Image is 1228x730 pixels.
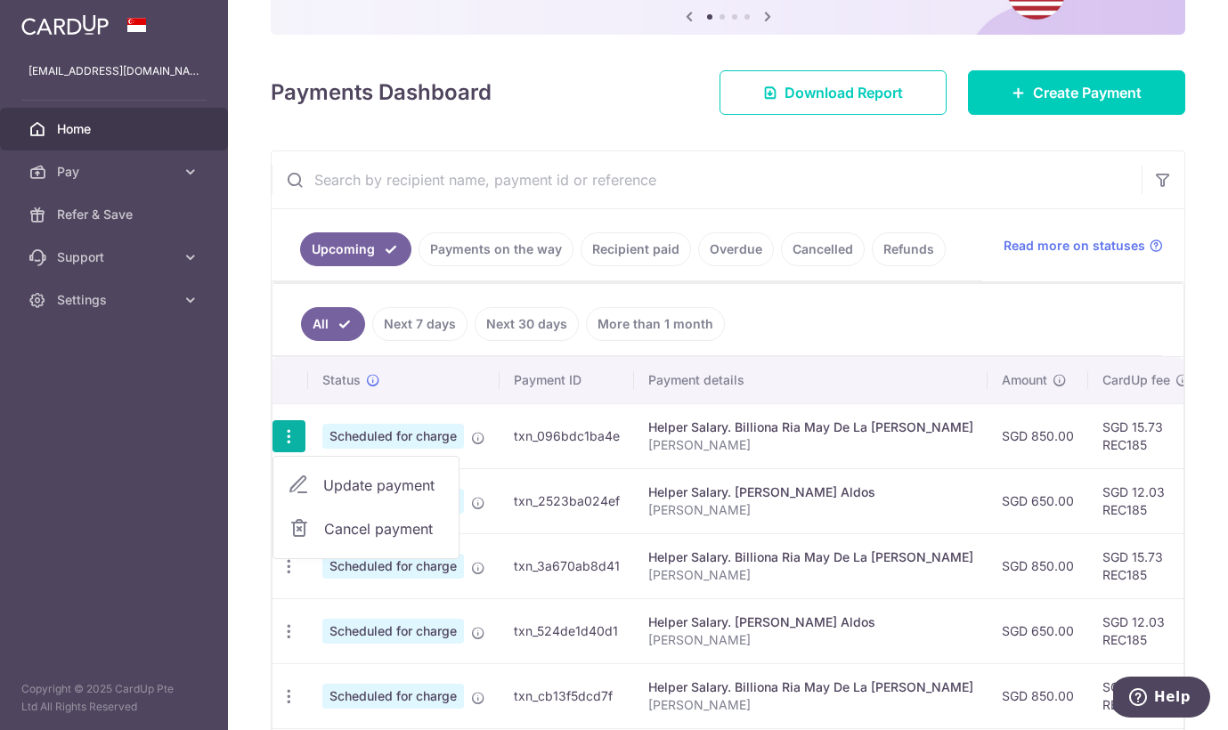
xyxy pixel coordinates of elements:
td: SGD 15.73 REC185 [1088,663,1204,728]
td: SGD 15.73 REC185 [1088,533,1204,598]
a: Read more on statuses [1004,237,1163,255]
span: Pay [57,163,175,181]
iframe: Opens a widget where you can find more information [1113,677,1210,721]
a: Download Report [720,70,947,115]
p: [PERSON_NAME] [648,696,973,714]
p: [PERSON_NAME] [648,501,973,519]
span: Download Report [785,82,903,103]
td: txn_524de1d40d1 [500,598,634,663]
a: Cancelled [781,232,865,266]
a: Next 7 days [372,307,468,341]
a: Payments on the way [419,232,573,266]
span: Amount [1002,371,1047,389]
td: SGD 850.00 [988,533,1088,598]
a: Recipient paid [581,232,691,266]
p: [PERSON_NAME] [648,631,973,649]
td: txn_096bdc1ba4e [500,403,634,468]
span: Settings [57,291,175,309]
span: CardUp fee [1102,371,1170,389]
td: SGD 650.00 [988,468,1088,533]
td: SGD 12.03 REC185 [1088,468,1204,533]
span: Home [57,120,175,138]
a: All [301,307,365,341]
td: txn_cb13f5dcd7f [500,663,634,728]
img: CardUp [21,14,109,36]
a: Refunds [872,232,946,266]
a: Upcoming [300,232,411,266]
p: [PERSON_NAME] [648,436,973,454]
td: txn_2523ba024ef [500,468,634,533]
span: Scheduled for charge [322,424,464,449]
a: Overdue [698,232,774,266]
th: Payment details [634,357,988,403]
td: SGD 15.73 REC185 [1088,403,1204,468]
td: SGD 650.00 [988,598,1088,663]
div: Helper Salary. Billiona Ria May De La [PERSON_NAME] [648,678,973,696]
td: txn_3a670ab8d41 [500,533,634,598]
span: Scheduled for charge [322,619,464,644]
span: Create Payment [1033,82,1142,103]
span: Scheduled for charge [322,684,464,709]
a: More than 1 month [586,307,725,341]
p: [PERSON_NAME] [648,566,973,584]
td: SGD 12.03 REC185 [1088,598,1204,663]
span: Refer & Save [57,206,175,223]
input: Search by recipient name, payment id or reference [272,151,1142,208]
a: Create Payment [968,70,1185,115]
span: Support [57,248,175,266]
td: SGD 850.00 [988,403,1088,468]
span: Scheduled for charge [322,554,464,579]
span: Read more on statuses [1004,237,1145,255]
td: SGD 850.00 [988,663,1088,728]
h4: Payments Dashboard [271,77,492,109]
div: Helper Salary. Billiona Ria May De La [PERSON_NAME] [648,418,973,436]
th: Payment ID [500,357,634,403]
div: Helper Salary. Billiona Ria May De La [PERSON_NAME] [648,548,973,566]
p: [EMAIL_ADDRESS][DOMAIN_NAME] [28,62,199,80]
div: Helper Salary. [PERSON_NAME] Aldos [648,613,973,631]
div: Helper Salary. [PERSON_NAME] Aldos [648,483,973,501]
a: Next 30 days [475,307,579,341]
span: Status [322,371,361,389]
